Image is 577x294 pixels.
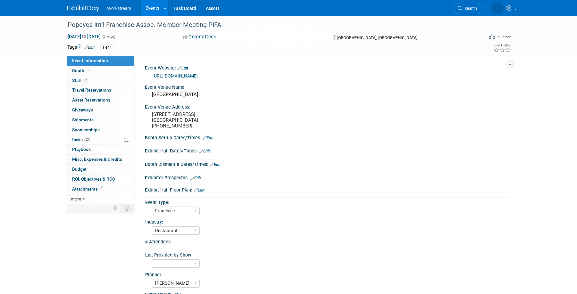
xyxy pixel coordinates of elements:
[337,35,417,40] span: [GEOGRAPHIC_DATA], [GEOGRAPHIC_DATA]
[491,2,504,14] img: Keira Wiele
[210,162,221,167] a: Edit
[67,135,134,145] a: Tasks2%
[67,56,134,66] a: Event Information
[67,86,134,95] a: Travel Reservations
[67,44,95,51] td: Tags
[72,167,87,172] span: Budget
[83,78,88,83] span: 2
[153,73,198,78] a: [URL][DOMAIN_NAME]
[152,111,290,129] pre: [STREET_ADDRESS] [GEOGRAPHIC_DATA] [PHONE_NUMBER]
[178,66,188,70] a: Edit
[67,145,134,154] a: Playbook
[190,176,201,180] a: Edit
[454,3,483,14] a: Search
[71,196,81,201] span: more
[150,90,505,100] div: [GEOGRAPHIC_DATA]
[65,19,473,31] div: Popeyes Int'l Franchise Assoc. Member Meeting PIFA
[72,107,93,112] span: Giveaways
[72,127,100,132] span: Sponsorships
[71,137,91,142] span: Tasks
[462,6,477,11] span: Search
[67,115,134,125] a: Shipments
[121,204,134,212] td: Toggle Event Tabs
[67,125,134,135] a: Sponsorships
[72,78,88,83] span: Staff
[72,147,91,152] span: Playbook
[145,173,510,181] div: Exhibitor Prospectus:
[145,250,507,258] div: List Provided by Show:
[72,87,111,93] span: Travel Reservations
[145,133,510,141] div: Booth Set-up Dates/Times:
[81,34,87,39] span: to
[145,185,510,193] div: Exhibit Hall Floor Plan:
[87,69,90,72] i: Booth reservation complete
[102,35,115,39] span: (2 days)
[72,97,110,102] span: Asset Reservations
[67,66,134,76] a: Booth
[72,157,122,162] span: Misc. Expenses & Credits
[145,237,510,245] div: # Attendees:
[67,175,134,184] a: ROI, Objectives & ROO
[194,188,205,192] a: Edit
[145,82,510,90] div: Event Venue Name:
[100,44,114,51] div: Tier 1
[110,204,121,212] td: Personalize Event Tab Strip
[203,136,213,140] a: Edit
[67,76,134,86] a: Staff2
[145,63,510,71] div: Event Website:
[72,117,94,122] span: Shipments
[145,159,510,168] div: Booth Dismantle Dates/Times:
[145,270,507,278] div: Planner:
[489,34,495,39] img: Format-Inperson.png
[107,6,131,11] span: Workstream
[199,149,210,153] a: Edit
[67,5,99,12] img: ExhibitDay
[67,155,134,164] a: Misc. Expenses & Credits
[99,186,104,191] span: 1
[145,217,507,225] div: Industry:
[145,198,507,206] div: Event Type:
[67,95,134,105] a: Asset Reservations
[72,58,108,63] span: Event Information
[494,44,511,47] div: Event Rating
[445,33,511,43] div: Event Format
[181,34,219,40] button: Committed
[67,34,101,39] span: [DATE] [DATE]
[496,35,511,39] div: In-Person
[145,102,510,110] div: Event Venue Address:
[67,194,134,204] a: more
[72,186,104,192] span: Attachments
[84,137,91,142] span: 2%
[67,165,134,174] a: Budget
[84,45,95,50] a: Edit
[72,176,115,182] span: ROI, Objectives & ROO
[67,184,134,194] a: Attachments1
[145,146,510,154] div: Exhibit Hall Dates/Times:
[72,68,92,73] span: Booth
[67,105,134,115] a: Giveaways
